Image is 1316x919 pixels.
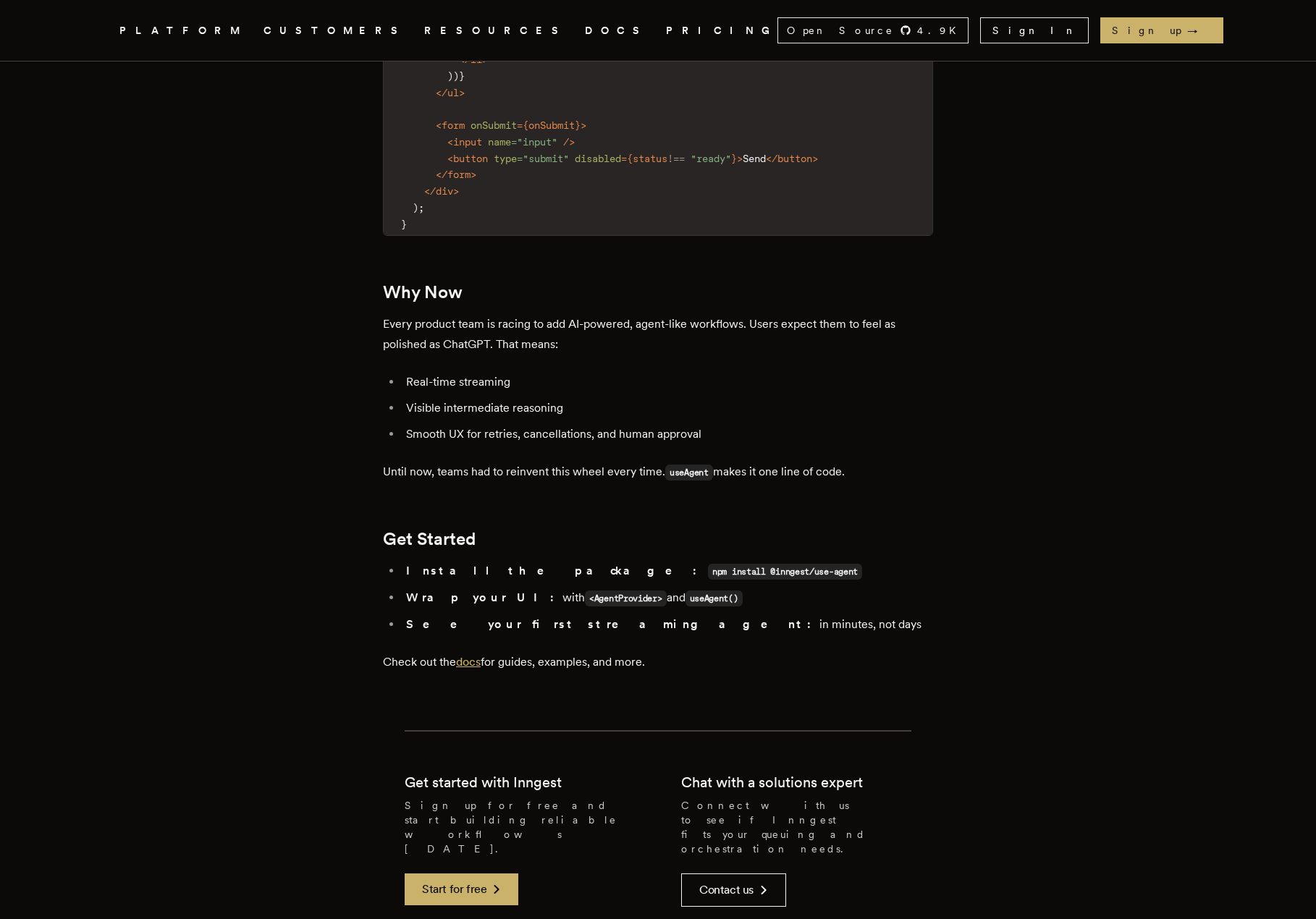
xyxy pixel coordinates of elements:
span: /> [563,136,575,148]
span: type [494,153,517,164]
span: </ [436,87,447,98]
code: <AgentProvider> [585,590,667,606]
h2: Get Started [383,529,933,549]
p: Every product team is racing to add AI-powered, agent-like workflows. Users expect them to feel a... [383,314,933,355]
span: > [453,185,459,197]
button: PLATFORM [119,22,246,40]
span: } [459,70,465,82]
span: " [517,136,523,148]
li: in minutes, not days [402,614,933,635]
strong: Wrap your UI: [406,590,562,604]
p: Check out the for guides, examples, and more. [383,652,933,672]
span: ) [453,70,459,82]
h2: Chat with a solutions expert [681,772,863,792]
span: " [563,153,569,164]
span: < [436,119,442,131]
span: 4.9 K [917,23,965,38]
span: " [523,153,528,164]
a: Start for free [405,873,518,905]
span: button [777,153,812,164]
span: } [575,119,581,131]
span: { [523,119,528,131]
span: Send [743,153,766,164]
span: disabled [575,153,621,164]
span: ) [447,70,453,82]
span: </ [766,153,777,164]
span: input [453,136,482,148]
span: </ [424,185,436,197]
span: "ready" [691,153,731,164]
a: CUSTOMERS [263,22,407,40]
li: with and [402,588,933,609]
span: ul [447,87,459,98]
p: Connect with us to see if Inngest fits your queuing and orchestration needs. [681,798,911,856]
h2: Why Now [383,282,933,302]
a: Sign up [1100,17,1223,43]
span: Open Source [787,23,894,38]
span: </ [436,169,447,180]
span: ; [418,202,424,213]
span: = [621,153,627,164]
span: form [442,119,465,131]
a: Contact us [681,873,786,907]
span: input [523,136,552,148]
span: → [1187,23,1212,38]
a: Sign In [980,17,1089,43]
code: useAgent() [686,590,743,606]
span: onSubmit [471,119,517,131]
span: } [401,219,407,230]
span: > [581,119,586,131]
li: Real-time streaming [402,372,933,392]
span: > [737,153,743,164]
span: !== [667,153,685,164]
p: Until now, teams had to reinvent this wheel every time. makes it one line of code. [383,462,933,483]
code: useAgent [665,465,713,480]
span: { [627,153,633,164]
span: } [731,153,737,164]
span: " [552,136,557,148]
a: docs [456,655,481,669]
span: button [453,153,488,164]
span: = [511,136,517,148]
span: status [633,153,667,164]
strong: See your first streaming agent: [406,617,819,631]
button: RESOURCES [424,22,568,40]
span: < [447,136,453,148]
li: Smooth UX for retries, cancellations, and human approval [402,424,933,444]
span: submit [528,153,563,164]
span: > [459,87,465,98]
span: onSubmit [528,119,575,131]
p: Sign up for free and start building reliable workflows [DATE]. [405,798,635,856]
span: ) [413,202,418,213]
h2: Get started with Inngest [405,772,562,792]
span: > [812,153,818,164]
li: Visible intermediate reasoning [402,398,933,418]
strong: Install the package: [406,564,705,577]
span: = [517,153,523,164]
code: npm install @inngest/use-agent [708,564,862,580]
a: DOCS [585,22,649,40]
a: PRICING [666,22,777,40]
span: name [488,136,511,148]
span: < [447,153,453,164]
span: form [447,169,471,180]
span: = [517,119,523,131]
span: div [436,185,453,197]
span: > [471,169,476,180]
